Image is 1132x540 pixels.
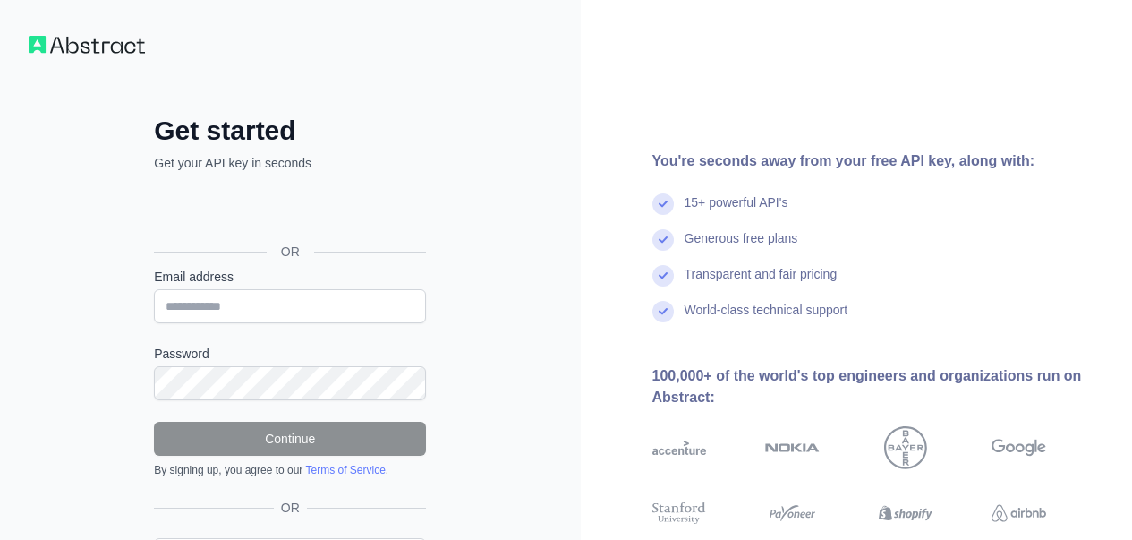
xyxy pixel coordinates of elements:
div: World-class technical support [685,301,848,337]
img: nokia [765,426,820,469]
img: payoneer [765,500,820,527]
div: 100,000+ of the world's top engineers and organizations run on Abstract: [652,365,1104,408]
button: Continue [154,422,426,456]
span: OR [274,499,307,517]
iframe: Sign in with Google Button [145,192,431,231]
div: 15+ powerful API's [685,193,788,229]
div: Generous free plans [685,229,798,265]
img: check mark [652,193,674,215]
img: bayer [884,426,927,469]
h2: Get started [154,115,426,147]
a: Terms of Service [305,464,385,476]
div: By signing up, you agree to our . [154,463,426,477]
span: OR [267,243,314,261]
img: shopify [879,500,933,527]
img: accenture [652,426,707,469]
label: Password [154,345,426,363]
img: stanford university [652,500,707,527]
div: Transparent and fair pricing [685,265,838,301]
img: check mark [652,229,674,251]
p: Get your API key in seconds [154,154,426,172]
img: airbnb [992,500,1046,527]
img: Workflow [29,36,145,54]
label: Email address [154,268,426,286]
div: You're seconds away from your free API key, along with: [652,150,1104,172]
img: google [992,426,1046,469]
img: check mark [652,265,674,287]
img: check mark [652,301,674,322]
